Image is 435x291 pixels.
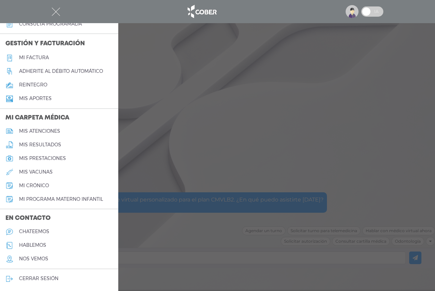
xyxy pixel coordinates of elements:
h5: reintegro [19,82,47,88]
h5: Mis aportes [19,96,52,101]
h5: mis vacunas [19,169,53,175]
h5: mis prestaciones [19,156,66,161]
h5: nos vemos [19,256,48,262]
img: profile-placeholder.svg [346,5,359,18]
img: logo_cober_home-white.png [184,3,220,20]
h5: mis atenciones [19,128,60,134]
h5: consulta programada [19,21,82,27]
h5: chateemos [19,229,49,235]
h5: mis resultados [19,142,61,148]
h5: Adherite al débito automático [19,68,103,74]
h5: hablemos [19,242,46,248]
h5: mi crónico [19,183,49,189]
h5: mi programa materno infantil [19,196,103,202]
img: Cober_menu-close-white.svg [52,7,60,16]
h5: cerrar sesión [19,276,58,281]
h5: Mi factura [19,55,49,61]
